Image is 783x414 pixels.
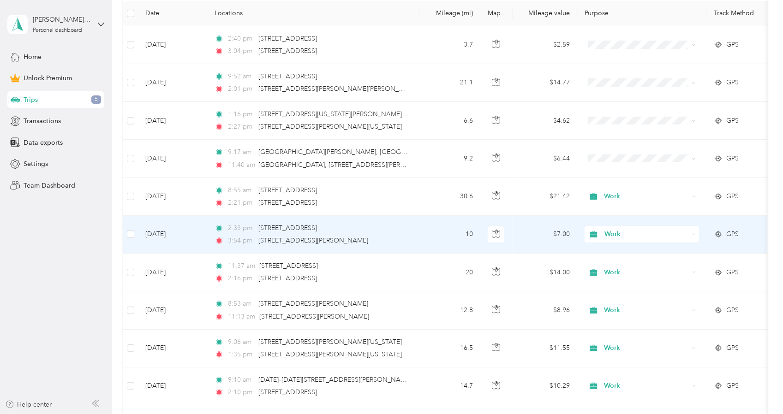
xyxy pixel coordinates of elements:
[138,216,207,254] td: [DATE]
[258,376,412,384] span: [DATE]–[DATE][STREET_ADDRESS][PERSON_NAME]
[726,381,739,391] span: GPS
[258,388,317,396] span: [STREET_ADDRESS]
[228,337,254,347] span: 9:06 am
[258,47,317,55] span: [STREET_ADDRESS]
[726,154,739,164] span: GPS
[24,159,48,169] span: Settings
[259,313,369,320] span: [STREET_ADDRESS][PERSON_NAME]
[726,116,739,126] span: GPS
[419,1,480,26] th: Mileage (mi)
[480,1,513,26] th: Map
[259,262,318,270] span: [STREET_ADDRESS]
[258,161,472,169] span: [GEOGRAPHIC_DATA], [STREET_ADDRESS][PERSON_NAME][US_STATE]
[138,254,207,291] td: [DATE]
[258,186,317,194] span: [STREET_ADDRESS]
[138,330,207,367] td: [DATE]
[258,199,317,207] span: [STREET_ADDRESS]
[731,362,783,414] iframe: Everlance-gr Chat Button Frame
[258,110,436,118] span: [STREET_ADDRESS][US_STATE][PERSON_NAME][US_STATE]
[604,343,689,353] span: Work
[258,35,317,42] span: [STREET_ADDRESS]
[513,254,577,291] td: $14.00
[513,26,577,64] td: $2.59
[513,140,577,177] td: $6.44
[726,267,739,278] span: GPS
[726,305,739,315] span: GPS
[228,122,254,132] span: 2:27 pm
[228,299,254,309] span: 8:53 am
[228,185,254,195] span: 8:55 am
[228,375,254,385] span: 9:10 am
[513,64,577,102] td: $14.77
[24,73,72,83] span: Unlock Premium
[726,343,739,353] span: GPS
[138,140,207,177] td: [DATE]
[513,102,577,140] td: $4.62
[706,1,771,26] th: Track Method
[513,367,577,405] td: $10.29
[228,160,254,170] span: 11:40 am
[513,178,577,216] td: $21.42
[258,350,402,358] span: [STREET_ADDRESS][PERSON_NAME][US_STATE]
[228,236,254,246] span: 3:54 pm
[228,147,254,157] span: 9:17 am
[258,237,368,244] span: [STREET_ADDRESS][PERSON_NAME]
[207,1,419,26] th: Locations
[228,34,254,44] span: 2:40 pm
[228,109,254,119] span: 1:16 pm
[726,191,739,201] span: GPS
[24,138,63,148] span: Data exports
[138,367,207,405] td: [DATE]
[33,28,82,33] div: Personal dashboard
[91,95,101,104] span: 5
[228,71,254,82] span: 9:52 am
[419,102,480,140] td: 6.6
[419,367,480,405] td: 14.7
[258,72,317,80] span: [STREET_ADDRESS]
[228,349,254,360] span: 1:35 pm
[24,181,75,190] span: Team Dashboard
[419,330,480,367] td: 16.5
[228,223,254,233] span: 2:33 pm
[138,178,207,216] td: [DATE]
[228,84,254,94] span: 2:01 pm
[24,52,42,62] span: Home
[228,46,254,56] span: 3:04 pm
[258,123,402,130] span: [STREET_ADDRESS][PERSON_NAME][US_STATE]
[604,229,689,239] span: Work
[228,387,254,397] span: 2:10 pm
[138,102,207,140] td: [DATE]
[726,229,739,239] span: GPS
[258,300,368,308] span: [STREET_ADDRESS][PERSON_NAME]
[419,254,480,291] td: 20
[228,273,254,284] span: 2:16 pm
[419,291,480,329] td: 12.8
[604,191,689,201] span: Work
[258,338,402,346] span: [STREET_ADDRESS][PERSON_NAME][US_STATE]
[604,267,689,278] span: Work
[419,216,480,254] td: 10
[138,291,207,329] td: [DATE]
[419,26,480,64] td: 3.7
[33,15,90,24] div: [PERSON_NAME][EMAIL_ADDRESS][DOMAIN_NAME]
[138,1,207,26] th: Date
[513,1,577,26] th: Mileage value
[726,77,739,88] span: GPS
[419,178,480,216] td: 30.6
[138,64,207,102] td: [DATE]
[5,400,52,409] button: Help center
[138,26,207,64] td: [DATE]
[513,291,577,329] td: $8.96
[604,305,689,315] span: Work
[258,85,419,93] span: [STREET_ADDRESS][PERSON_NAME][PERSON_NAME]
[24,116,61,126] span: Transactions
[24,95,38,105] span: Trips
[419,140,480,177] td: 9.2
[419,64,480,102] td: 21.1
[258,224,317,232] span: [STREET_ADDRESS]
[577,1,706,26] th: Purpose
[228,198,254,208] span: 2:21 pm
[228,261,255,271] span: 11:37 am
[513,216,577,254] td: $7.00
